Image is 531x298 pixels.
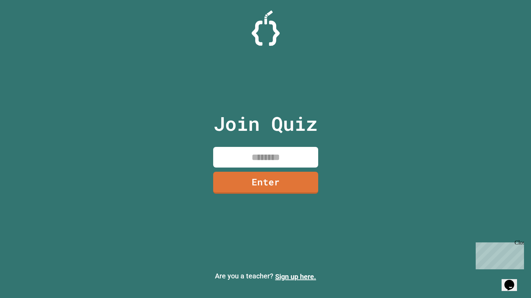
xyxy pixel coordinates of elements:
[252,10,280,46] img: Logo.svg
[275,272,316,281] a: Sign up here.
[473,240,524,269] iframe: chat widget
[213,172,318,194] a: Enter
[6,271,525,282] p: Are you a teacher?
[214,109,317,138] p: Join Quiz
[3,3,48,44] div: Chat with us now!Close
[502,270,524,291] iframe: chat widget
